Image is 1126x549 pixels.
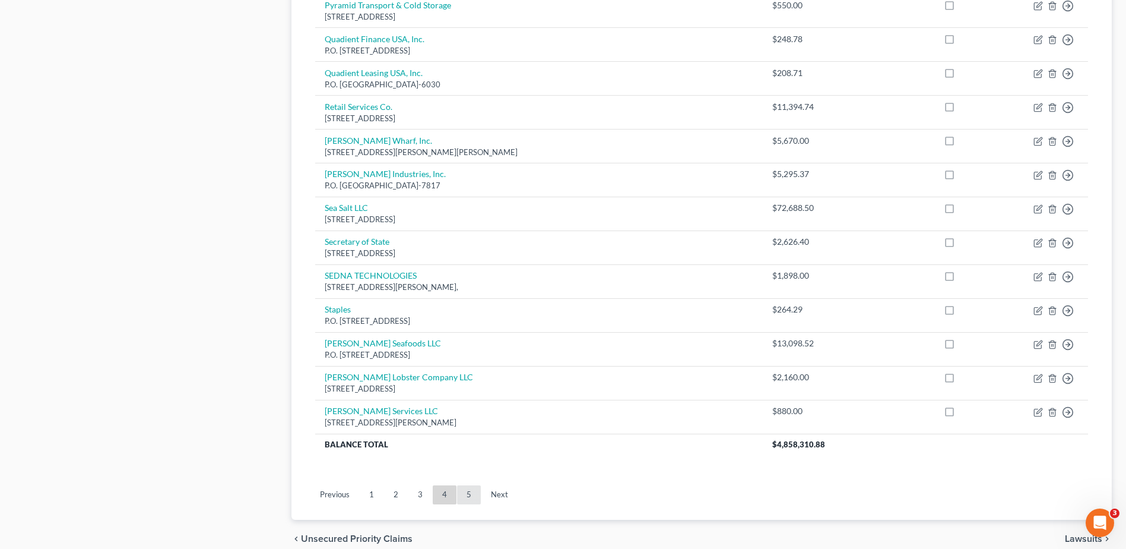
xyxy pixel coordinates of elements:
div: [STREET_ADDRESS][PERSON_NAME][PERSON_NAME] [325,147,753,158]
div: [STREET_ADDRESS] [325,248,753,259]
a: Previous [310,485,359,504]
a: 5 [457,485,481,504]
button: Lawsuits chevron_right [1065,534,1112,544]
button: chevron_left Unsecured Priority Claims [291,534,413,544]
a: Next [481,485,518,504]
iframe: Intercom live chat [1086,509,1114,537]
div: $264.29 [772,304,831,315]
div: $2,160.00 [772,371,831,383]
span: $4,858,310.88 [772,440,825,449]
div: [STREET_ADDRESS] [325,11,753,23]
div: P.O. [STREET_ADDRESS] [325,315,753,327]
a: Retail Services Co. [325,102,392,112]
a: [PERSON_NAME] Lobster Company LLC [325,372,473,382]
a: [PERSON_NAME] Wharf, Inc. [325,135,432,146]
div: [STREET_ADDRESS][PERSON_NAME] [325,417,753,428]
div: $248.78 [772,33,831,45]
i: chevron_left [291,534,301,544]
a: Sea Salt LLC [325,203,368,213]
a: [PERSON_NAME] Seafoods LLC [325,338,441,348]
a: Quadient Finance USA, Inc. [325,34,424,44]
th: Balance Total [315,434,763,455]
div: $5,670.00 [772,135,831,147]
a: SEDNA TECHNOLOGIES [325,270,417,280]
div: P.O. [STREET_ADDRESS] [325,349,753,361]
a: [PERSON_NAME] Industries, Inc. [325,169,446,179]
div: [STREET_ADDRESS][PERSON_NAME], [325,282,753,293]
div: $2,626.40 [772,236,831,248]
span: Lawsuits [1065,534,1102,544]
div: $11,394.74 [772,101,831,113]
div: $208.71 [772,67,831,79]
a: 1 [360,485,383,504]
a: 2 [384,485,408,504]
div: P.O. [GEOGRAPHIC_DATA]-6030 [325,79,753,90]
div: P.O. [STREET_ADDRESS] [325,45,753,56]
a: [PERSON_NAME] Services LLC [325,406,438,416]
a: Staples [325,304,351,314]
i: chevron_right [1102,534,1112,544]
a: 4 [433,485,456,504]
span: 3 [1110,509,1119,518]
a: Secretary of State [325,236,389,247]
div: [STREET_ADDRESS] [325,113,753,124]
div: $72,688.50 [772,202,831,214]
a: Quadient Leasing USA, Inc. [325,68,423,78]
div: $13,098.52 [772,337,831,349]
span: Unsecured Priority Claims [301,534,413,544]
div: [STREET_ADDRESS] [325,383,753,395]
a: 3 [408,485,432,504]
div: $5,295.37 [772,168,831,180]
div: [STREET_ADDRESS] [325,214,753,225]
div: P.O. [GEOGRAPHIC_DATA]-7817 [325,180,753,191]
div: $1,898.00 [772,270,831,282]
div: $880.00 [772,405,831,417]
